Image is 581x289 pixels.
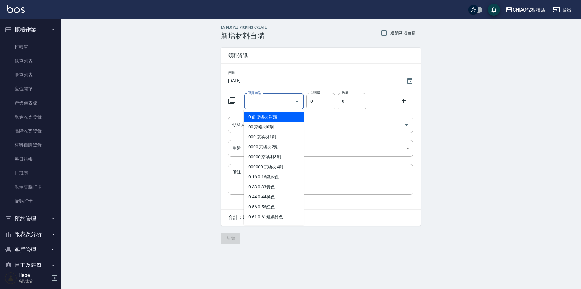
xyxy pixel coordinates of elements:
li: 000 京喚羽1劑 [244,132,304,142]
input: YYYY/MM/DD [228,76,400,86]
label: 自購價 [310,90,320,95]
a: 帳單列表 [2,54,58,68]
li: 0-33 0-33黃色 [244,182,304,192]
button: Close [292,96,302,106]
button: Choose date, selected date is 2025-08-23 [402,74,417,88]
a: 打帳單 [2,40,58,54]
span: 連續新增自購 [390,30,416,36]
h2: Employee Picking Create [221,25,267,29]
li: 00000 京喚羽3劑 [244,152,304,162]
a: 每日結帳 [2,152,58,166]
label: 日期 [228,71,235,75]
button: 員工及薪資 [2,257,58,273]
div: 合計： 0 [221,210,421,226]
li: 0-44 0-44橘色 [244,192,304,202]
a: 營業儀表板 [2,96,58,110]
img: Logo [7,5,25,13]
button: 預約管理 [2,211,58,227]
a: 座位開單 [2,82,58,96]
li: 0000 京喚羽2劑 [244,142,304,152]
li: 00 京喚羽0劑 [244,122,304,132]
button: CHIAO^2板橋店 [503,4,548,16]
button: 報表及分析 [2,226,58,242]
span: 領料資訊 [228,52,413,59]
a: 現金收支登錄 [2,110,58,124]
button: Open [402,120,411,130]
li: 0 前導喚羽淨露 [244,112,304,122]
a: 掃碼打卡 [2,194,58,208]
button: 櫃檯作業 [2,22,58,38]
img: Person [5,272,17,284]
button: 客戶管理 [2,242,58,258]
a: 材料自購登錄 [2,138,58,152]
a: 排班表 [2,166,58,180]
a: 現場電腦打卡 [2,180,58,194]
li: 0-88 0-88藍色 [244,222,304,232]
li: 0-61 0-61煙紫晶色 [244,212,304,222]
li: 0-56 0-56紅色 [244,202,304,212]
h5: Hebe [18,272,49,278]
label: 數量 [342,90,348,95]
a: 掛單列表 [2,68,58,82]
div: CHIAO^2板橋店 [513,6,546,14]
label: 選擇商品 [248,91,261,95]
button: 登出 [550,4,574,15]
h3: 新增材料自購 [221,32,267,40]
button: save [488,4,500,16]
p: 高階主管 [18,278,49,284]
li: 000000 京喚羽4劑 [244,162,304,172]
a: 高階收支登錄 [2,124,58,138]
li: 0-16 0-16鐵灰色 [244,172,304,182]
